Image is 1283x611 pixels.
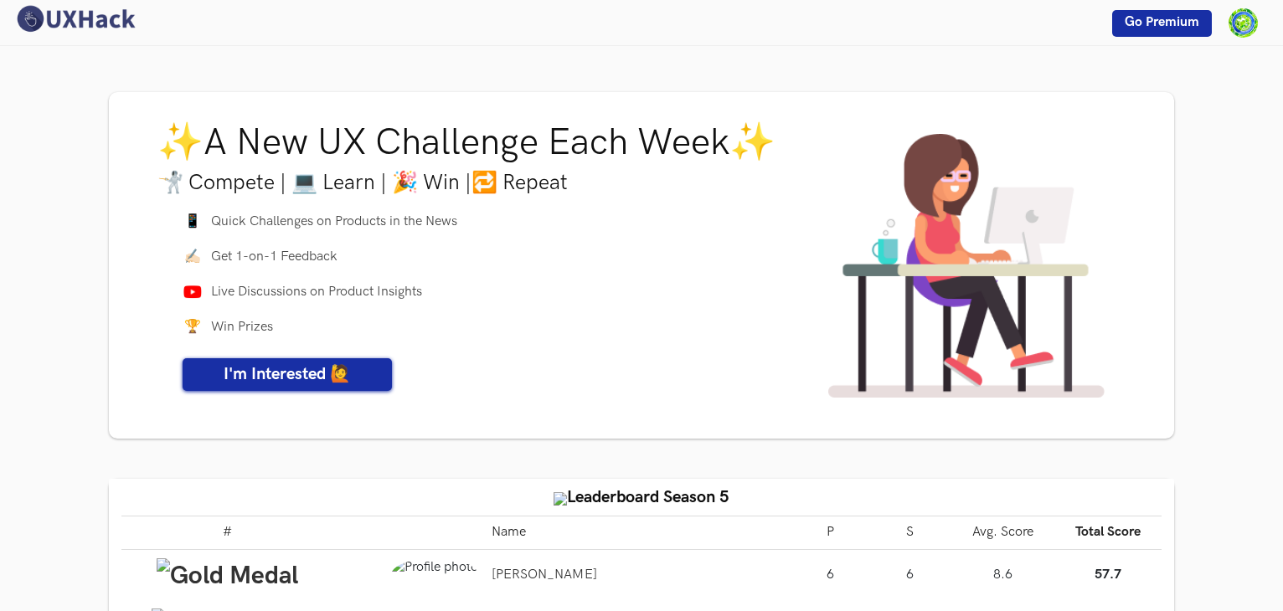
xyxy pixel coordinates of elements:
[1055,516,1162,550] th: Total Score
[13,4,138,33] img: UXHack logo
[183,249,203,269] span: ✍🏻
[224,364,351,384] span: I'm Interested 🙋
[790,550,870,601] td: 6
[870,516,951,550] th: S
[183,213,203,234] span: 📱
[492,567,597,583] a: [PERSON_NAME]
[554,492,567,506] img: trophy.png
[157,558,298,594] img: Gold Medal
[121,516,333,550] th: #
[729,121,775,165] span: ✨
[391,558,478,592] img: Profile photo
[157,171,816,195] h3: 🤺 Compete | 💻 Learn | 🎉 Win |
[951,550,1055,601] td: 8.6
[183,249,791,269] li: Get 1-on-1 Feedback
[157,121,204,165] span: ✨
[183,285,203,299] img: Youtube icon
[870,550,951,601] td: 6
[790,516,870,550] th: P
[183,358,392,391] a: I'm Interested 🙋
[1229,8,1258,38] img: Your profile pic
[121,487,1162,507] h4: Leaderboard Season 5
[828,134,1105,398] img: UXHack cover
[951,516,1055,550] th: Avg. Score
[471,170,568,195] span: 🔁 Repeat
[1125,14,1199,30] span: Go Premium
[183,284,791,304] li: Live Discussions on Product Insights
[1055,550,1162,601] td: 57.7
[183,319,203,339] span: 🏆
[485,516,790,550] th: Name
[183,213,791,234] li: Quick Challenges on Products in the News
[157,120,816,166] h1: A New UX Challenge Each Week
[1112,10,1212,37] a: Go Premium
[183,319,791,339] li: Win Prizes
